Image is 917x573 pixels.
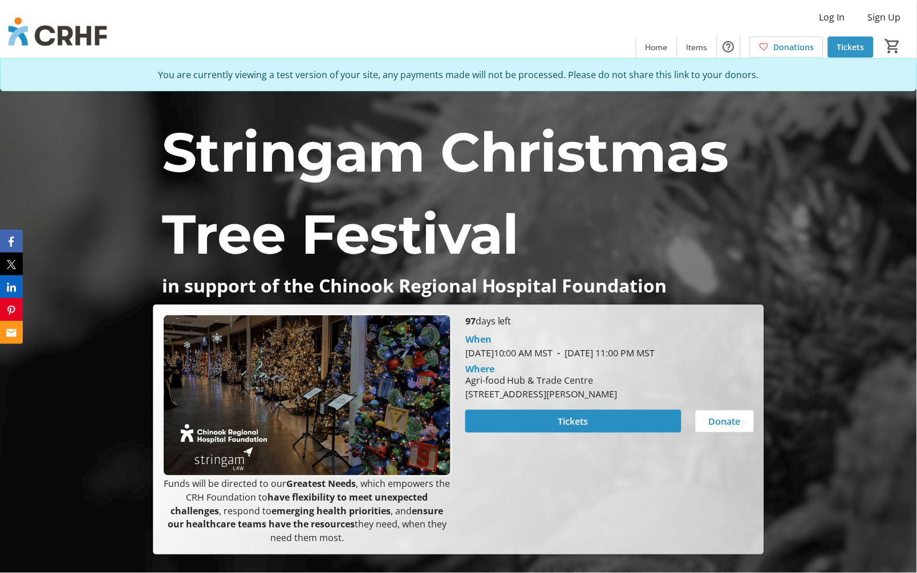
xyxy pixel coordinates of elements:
[717,35,740,58] button: Help
[162,119,729,267] span: Stringam Christmas Tree Festival
[465,387,618,401] div: [STREET_ADDRESS][PERSON_NAME]
[819,10,845,24] span: Log In
[163,477,452,545] p: Funds will be directed to our , which empowers the CRH Foundation to , respond to , and they need...
[558,414,589,428] span: Tickets
[636,36,677,58] a: Home
[687,41,708,53] span: Items
[695,410,754,433] button: Donate
[709,414,741,428] span: Donate
[162,275,755,295] p: in support of the Chinook Regional Hospital Foundation
[837,41,865,53] span: Tickets
[286,477,356,490] strong: Greatest Needs
[465,315,476,327] span: 97
[677,36,717,58] a: Items
[828,36,874,58] a: Tickets
[465,373,618,387] div: Agri-food Hub & Trade Centre
[465,332,492,346] div: When
[7,5,108,62] img: Chinook Regional Hospital Foundation's Logo
[271,505,391,517] strong: emerging health priorities
[553,347,655,359] span: [DATE] 11:00 PM MST
[465,364,494,373] div: Where
[646,41,668,53] span: Home
[868,10,901,24] span: Sign Up
[465,410,681,433] button: Tickets
[810,8,854,26] button: Log In
[553,347,565,359] span: -
[465,314,754,328] p: days left
[171,491,428,517] strong: have flexibility to meet unexpected challenges
[465,347,553,359] span: [DATE] 10:00 AM MST
[163,314,452,477] img: Campaign CTA Media Photo
[774,41,814,53] span: Donations
[883,36,903,56] button: Cart
[859,8,910,26] button: Sign Up
[750,36,823,58] a: Donations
